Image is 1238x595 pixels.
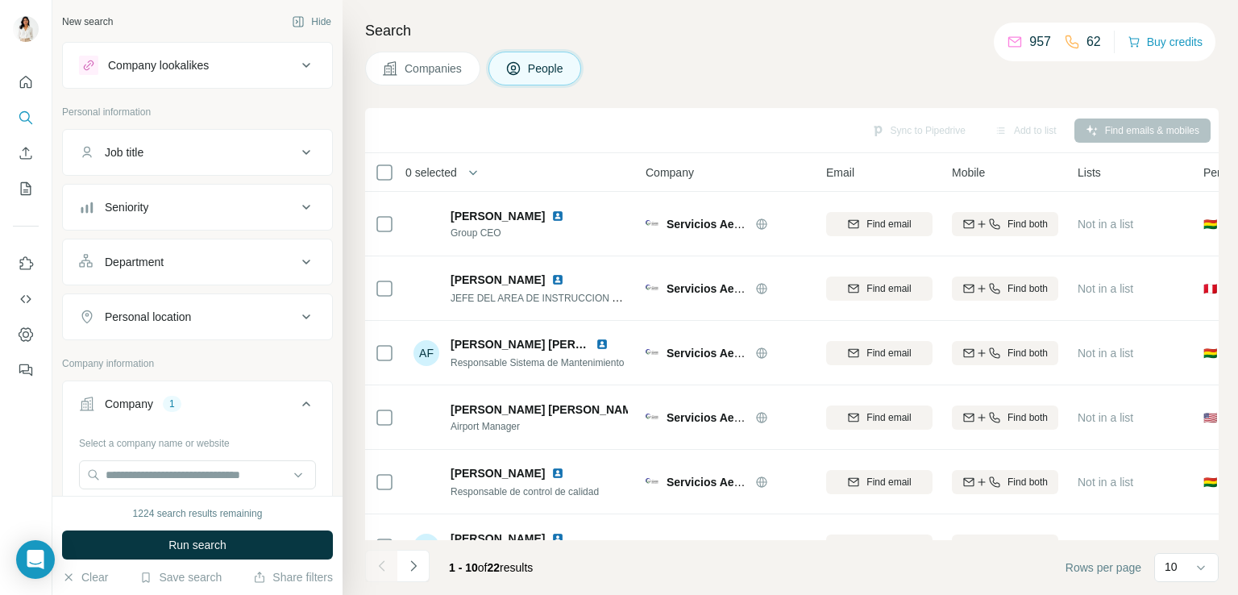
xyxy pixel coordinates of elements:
[105,199,148,215] div: Seniority
[1086,32,1101,52] p: 62
[1007,217,1048,231] span: Find both
[1165,559,1178,575] p: 10
[826,341,933,365] button: Find email
[63,297,332,336] button: Personal location
[646,347,658,360] img: Logo of Servicios Aeronáuticos Especializados SAE
[16,540,55,579] div: Open Intercom Messenger
[646,540,658,553] img: Logo of Servicios Aeronáuticos Especializados SAE
[646,164,694,181] span: Company
[1066,560,1141,576] span: Rows per page
[108,57,209,73] div: Company lookalikes
[62,15,113,29] div: New search
[1007,281,1048,296] span: Find both
[451,291,704,304] span: JEFE DEL AREA DE INSTRUCCION Y ENTRENAMIENTO
[1007,410,1048,425] span: Find both
[413,211,439,237] img: Avatar
[478,561,488,574] span: of
[1078,347,1133,360] span: Not in a list
[866,475,911,489] span: Find email
[13,249,39,278] button: Use Surfe on LinkedIn
[63,243,332,281] button: Department
[63,188,332,227] button: Seniority
[952,212,1058,236] button: Find both
[413,340,439,366] div: AF
[451,486,599,497] span: Responsable de control de calidad
[646,218,658,231] img: Logo of Servicios Aeronáuticos Especializados SAE
[405,60,463,77] span: Companies
[451,226,584,240] span: Group CEO
[952,164,985,181] span: Mobile
[1078,282,1133,295] span: Not in a list
[62,569,108,585] button: Clear
[1203,474,1217,490] span: 🇧🇴
[1128,31,1203,53] button: Buy credits
[168,537,226,553] span: Run search
[866,539,911,554] span: Find email
[449,561,478,574] span: 1 - 10
[1078,540,1133,553] span: Not in a list
[1078,411,1133,424] span: Not in a list
[413,405,439,431] img: Avatar
[451,338,643,351] span: [PERSON_NAME] [PERSON_NAME]
[952,406,1058,430] button: Find both
[826,470,933,494] button: Find email
[13,68,39,97] button: Quick start
[62,356,333,371] p: Company information
[952,535,1058,559] button: Find both
[13,356,39,385] button: Feedback
[139,569,222,585] button: Save search
[163,397,181,411] div: 1
[13,16,39,42] img: Avatar
[826,277,933,301] button: Find email
[451,419,628,434] span: Airport Manager
[866,346,911,360] span: Find email
[596,338,609,351] img: LinkedIn logo
[866,281,911,296] span: Find email
[866,217,911,231] span: Find email
[1029,32,1051,52] p: 957
[1203,216,1217,232] span: 🇧🇴
[280,10,343,34] button: Hide
[451,272,545,288] span: [PERSON_NAME]
[667,218,902,231] span: Servicios Aeronáuticos Especializados SAE
[1007,475,1048,489] span: Find both
[667,411,902,424] span: Servicios Aeronáuticos Especializados SAE
[13,174,39,203] button: My lists
[79,430,316,451] div: Select a company name or website
[413,534,439,560] div: LM
[551,210,564,223] img: LinkedIn logo
[952,470,1058,494] button: Find both
[1078,164,1101,181] span: Lists
[1007,346,1048,360] span: Find both
[62,105,333,119] p: Personal information
[551,532,564,545] img: LinkedIn logo
[63,385,332,430] button: Company1
[667,476,902,489] span: Servicios Aeronáuticos Especializados SAE
[451,402,643,418] span: [PERSON_NAME] [PERSON_NAME]
[866,410,911,425] span: Find email
[1203,539,1217,555] span: 🇧🇴
[365,19,1219,42] h4: Search
[13,139,39,168] button: Enrich CSV
[397,550,430,582] button: Navigate to next page
[451,465,545,481] span: [PERSON_NAME]
[253,569,333,585] button: Share filters
[13,320,39,349] button: Dashboard
[826,164,854,181] span: Email
[826,212,933,236] button: Find email
[451,208,545,224] span: [PERSON_NAME]
[667,540,902,553] span: Servicios Aeronáuticos Especializados SAE
[413,469,439,495] img: Avatar
[1203,281,1217,297] span: 🇵🇪
[413,276,439,302] img: Avatar
[551,273,564,286] img: LinkedIn logo
[646,411,658,424] img: Logo of Servicios Aeronáuticos Especializados SAE
[105,309,191,325] div: Personal location
[952,277,1058,301] button: Find both
[63,133,332,172] button: Job title
[1203,410,1217,426] span: 🇺🇸
[62,531,333,560] button: Run search
[105,254,164,270] div: Department
[1078,218,1133,231] span: Not in a list
[105,144,143,160] div: Job title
